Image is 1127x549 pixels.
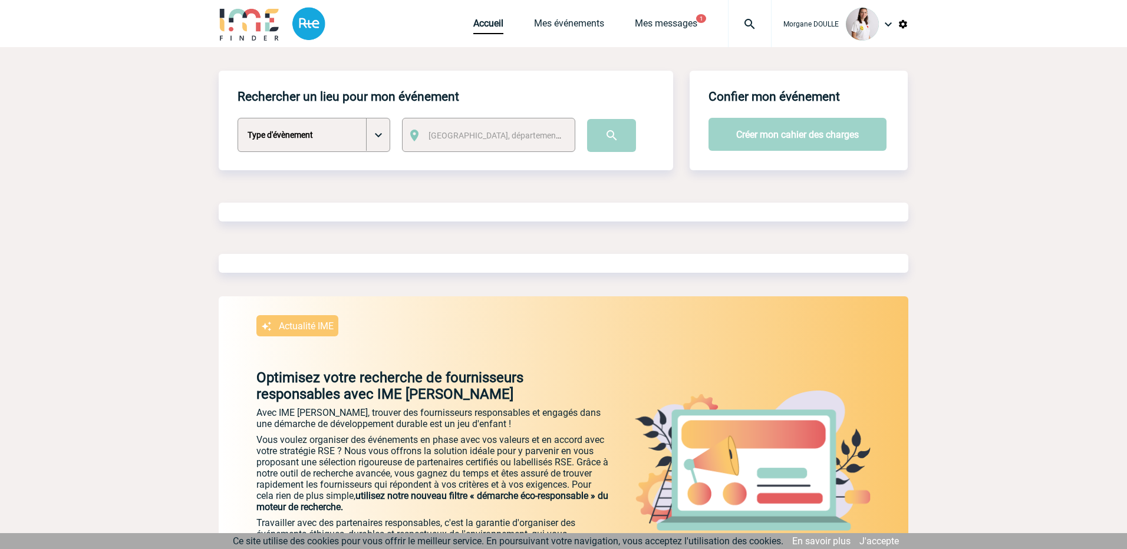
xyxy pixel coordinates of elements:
[635,391,871,531] img: actu.png
[279,320,334,332] p: Actualité IME
[792,535,851,547] a: En savoir plus
[219,7,280,41] img: IME-Finder
[256,407,610,429] p: Avec IME [PERSON_NAME], trouver des fournisseurs responsables et engagés dans une démarche de dév...
[256,434,610,512] p: Vous voulez organiser des événements en phase avec vos valeurs et en accord avec votre stratégie ...
[219,369,610,402] p: Optimisez votre recherche de fournisseurs responsables avec IME [PERSON_NAME]
[635,18,697,34] a: Mes messages
[256,490,608,512] span: utilisez notre nouveau filtre « démarche éco-responsable » du moteur de recherche.
[696,14,706,23] button: 1
[587,119,636,152] input: Submit
[473,18,503,34] a: Accueil
[238,90,459,104] h4: Rechercher un lieu pour mon événement
[846,8,879,41] img: 130205-0.jpg
[783,20,839,28] span: Morgane DOULLE
[709,90,840,104] h4: Confier mon événement
[534,18,604,34] a: Mes événements
[859,535,899,547] a: J'accepte
[429,131,592,140] span: [GEOGRAPHIC_DATA], département, région...
[233,535,783,547] span: Ce site utilise des cookies pour vous offrir le meilleur service. En poursuivant votre navigation...
[709,118,887,151] button: Créer mon cahier des charges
